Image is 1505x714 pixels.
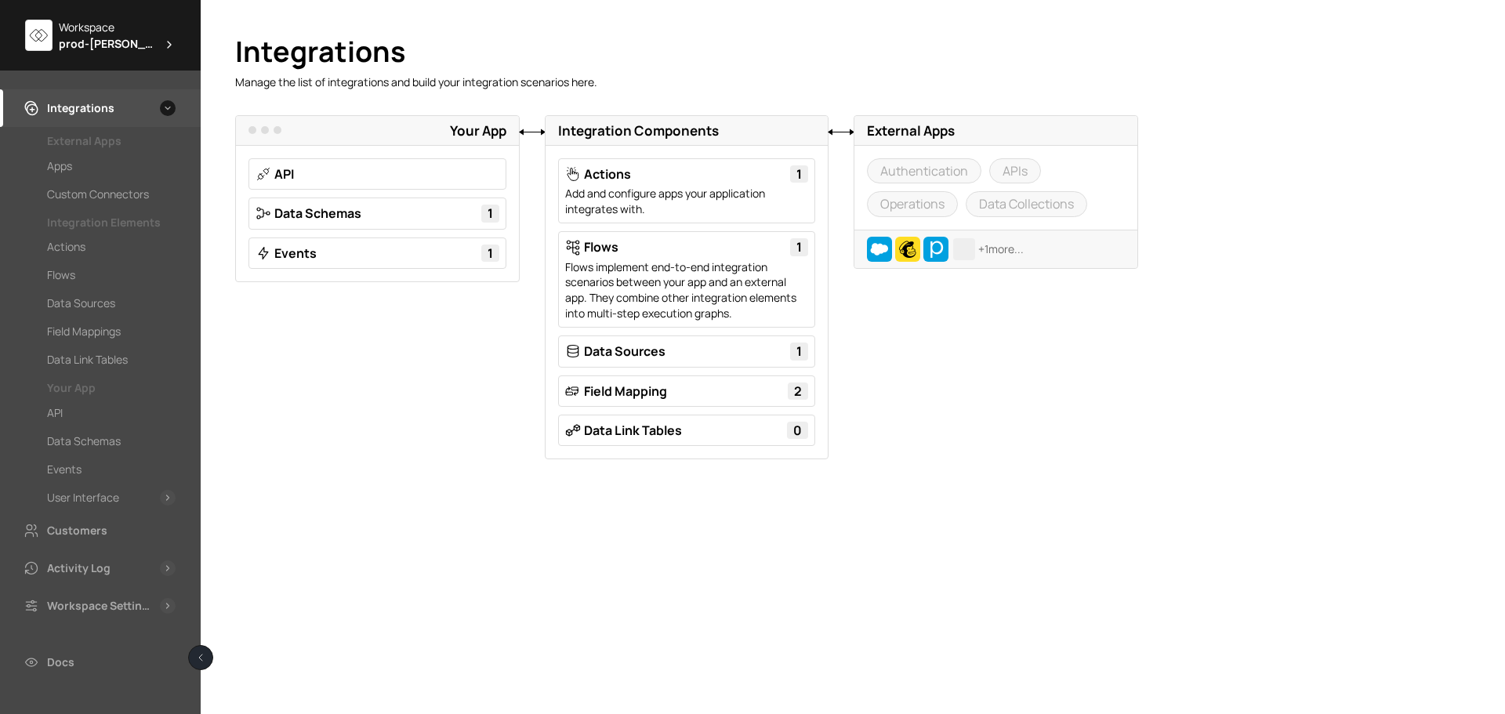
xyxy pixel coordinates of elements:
a: Docs [22,653,176,672]
a: Activity Log [22,559,154,578]
a: Customers [22,521,176,540]
div: Workspaceprod-[PERSON_NAME] [25,19,176,52]
a: Events [47,460,176,479]
a: Workspace Settings [22,596,154,615]
div: API [47,404,63,422]
div: Data Sources [47,294,115,313]
a: Integrations [22,99,154,118]
h3: Integration Components [546,116,829,146]
div: Activity Log [47,559,111,578]
div: Integrations [47,99,114,118]
div: Field Mappings [47,322,121,341]
a: Data Schemas [47,432,176,451]
div: Apps [47,157,72,176]
div: Customers [47,521,107,540]
a: Data Link Tables [47,350,176,369]
a: Data Sources [47,294,176,313]
div: Custom Connectors [47,185,149,204]
div: Flows [47,266,75,285]
div: Actions [47,237,85,256]
a: Field Mappings [47,322,176,341]
h3: Your App [236,116,519,146]
a: Apps [47,157,176,176]
a: User Interface [47,488,154,507]
div: Data Link Tables [47,350,128,369]
p: Manage the list of integrations and build your integration scenarios here. [235,74,687,90]
a: API [274,165,294,183]
div: Docs [47,653,74,672]
div: Data Schemas [47,432,121,451]
a: API [47,404,176,422]
a: Flows [584,238,618,256]
a: Custom Connectors [47,185,176,204]
div: User Interface [47,488,119,507]
div: prod-brame [59,35,176,52]
a: Flows [47,266,176,285]
h1: Integrations [235,34,1471,68]
a: Data Schemas [274,205,361,222]
div: Workspace Settings [47,596,154,615]
div: Events [47,460,82,479]
div: Workspace [59,19,176,35]
a: Data Sources [584,343,665,360]
a: Actions [584,165,631,183]
a: Actions [47,237,176,256]
a: Field Mapping [584,382,667,400]
a: Data Link Tables [584,422,682,439]
span: prod-[PERSON_NAME] [59,35,157,52]
a: Events [274,245,317,262]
